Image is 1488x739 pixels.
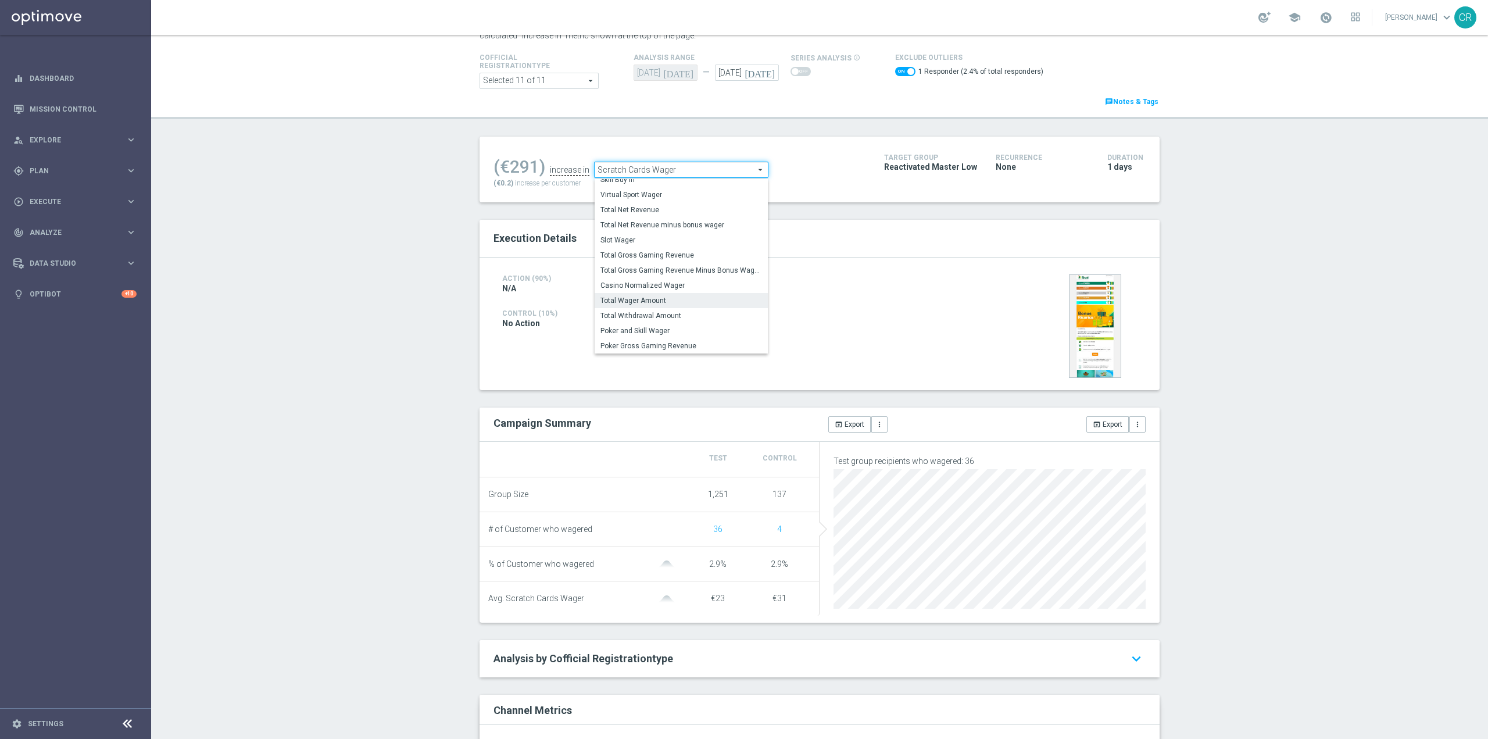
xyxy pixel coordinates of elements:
div: Data Studio [13,258,126,269]
i: equalizer [13,73,24,84]
a: [PERSON_NAME]keyboard_arrow_down [1384,9,1454,26]
button: equalizer Dashboard [13,74,137,83]
span: Avg. Scratch Cards Wager [488,594,584,604]
span: (€0.2) [493,179,513,187]
button: open_in_browser Export [828,416,871,433]
span: Poker and Skill Wager [600,326,762,335]
button: gps_fixed Plan keyboard_arrow_right [13,166,137,176]
button: more_vert [871,416,888,433]
span: Total Gross Gaming Revenue Minus Bonus Wagared [600,266,762,275]
button: Data Studio keyboard_arrow_right [13,259,137,268]
span: N/A [502,283,516,294]
span: Skill Buy In [600,175,762,184]
div: Mission Control [13,94,137,124]
i: lightbulb [13,289,24,299]
span: Casino Normalized Wager [600,281,762,290]
h2: Channel Metrics [493,704,572,716]
h4: Control (10%) [502,309,920,317]
span: Virtual Sport Wager [600,190,762,199]
h4: Exclude Outliers [895,53,1043,62]
span: Reactivated Master Low [884,162,977,172]
img: gaussianGrey.svg [655,595,678,603]
div: — [697,67,715,77]
a: Optibot [30,279,121,309]
a: Mission Control [30,94,137,124]
i: info_outline [853,54,860,61]
div: Channel Metrics [493,702,1153,717]
span: Analysis by Cofficial Registrationtype [493,652,673,665]
h4: analysis range [634,53,791,62]
button: play_circle_outline Execute keyboard_arrow_right [13,197,137,206]
i: keyboard_arrow_right [126,134,137,145]
h4: Action (90%) [502,274,593,283]
span: increase per customer [515,179,581,187]
i: keyboard_arrow_right [126,258,137,269]
span: Show unique customers [713,524,722,534]
span: Test [709,454,727,462]
i: more_vert [1133,420,1142,429]
img: gaussianGrey.svg [655,561,678,568]
span: % of Customer who wagered [488,559,594,569]
div: Execute [13,197,126,207]
input: Select Date [715,65,779,81]
div: +10 [121,290,137,298]
h4: Recurrence [996,153,1090,162]
i: keyboard_arrow_right [126,227,137,238]
button: person_search Explore keyboard_arrow_right [13,135,137,145]
i: keyboard_arrow_down [1127,648,1146,669]
span: 2.9% [771,559,788,569]
div: increase in [550,165,589,176]
span: Group Size [488,490,528,499]
span: Show unique customers [777,524,782,534]
h4: Cofficial Registrationtype [480,53,578,70]
span: Total Gross Gaming Revenue [600,251,762,260]
i: [DATE] [663,65,697,77]
i: [DATE] [745,65,779,77]
span: Explore [30,137,126,144]
i: track_changes [13,227,24,238]
div: (€291) [493,156,545,177]
span: 2.9% [709,559,727,569]
button: open_in_browser Export [1086,416,1129,433]
span: Total Wager Amount [600,296,762,305]
span: Execute [30,198,126,205]
i: gps_fixed [13,166,24,176]
div: Dashboard [13,63,137,94]
label: 1 Responder (2.4% of total responders) [918,67,1043,77]
span: Execution Details [493,232,577,244]
i: more_vert [875,420,884,429]
button: Mission Control [13,105,137,114]
span: Analyze [30,229,126,236]
h4: Target Group [884,153,978,162]
button: more_vert [1129,416,1146,433]
span: 1,251 [708,490,728,499]
i: person_search [13,135,24,145]
i: keyboard_arrow_right [126,196,137,207]
span: school [1288,11,1301,24]
span: €31 [772,594,786,603]
i: open_in_browser [1093,420,1101,429]
span: Total Net Revenue minus bonus wager [600,220,762,230]
span: Total Net Revenue [600,205,762,215]
span: 1 days [1107,162,1132,172]
button: track_changes Analyze keyboard_arrow_right [13,228,137,237]
span: No Action [502,318,540,329]
a: Settings [28,720,63,727]
span: Slot Wager [600,235,762,245]
span: Expert Online Expert Retail Master Online Master Retail Other and 6 more [480,73,598,88]
i: settings [12,719,22,729]
a: Dashboard [30,63,137,94]
div: Analyze [13,227,126,238]
span: # of Customer who wagered [488,524,592,534]
div: Optibot [13,279,137,309]
button: lightbulb Optibot +10 [13,290,137,299]
span: Data Studio [30,260,126,267]
a: chatNotes & Tags [1104,95,1160,108]
a: Analysis by Cofficial Registrationtype keyboard_arrow_down [493,652,1146,666]
div: Explore [13,135,126,145]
